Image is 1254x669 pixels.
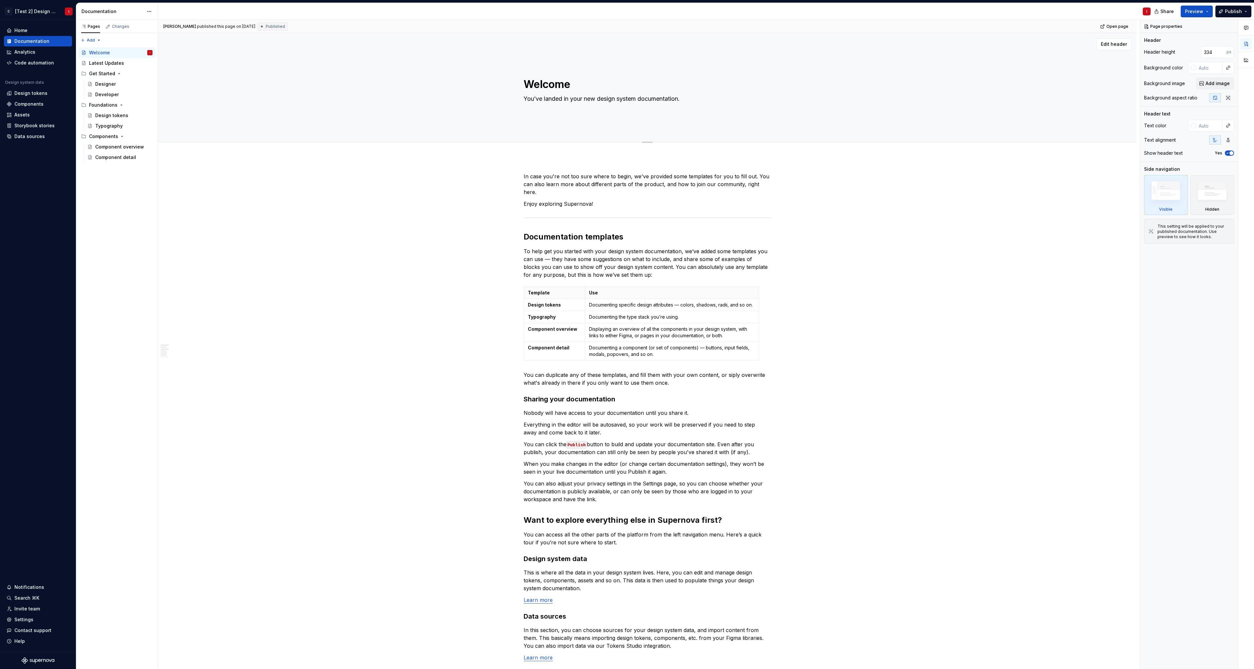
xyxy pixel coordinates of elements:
[95,81,116,87] div: Designer
[1160,8,1174,15] span: Share
[524,371,771,387] p: You can duplicate any of these templates, and fill them with your own content, or siply overwrite...
[524,597,553,603] a: Learn more
[524,554,771,563] h3: Design system data
[4,582,72,592] button: Notifications
[1144,137,1176,143] div: Text alignment
[1144,49,1175,55] div: Header height
[163,24,196,29] span: [PERSON_NAME]
[4,604,72,614] a: Invite team
[1,4,75,18] button: C[Test 2] Design SystemI
[1225,8,1242,15] span: Publish
[1201,46,1227,58] input: Auto
[85,89,155,100] a: Developer
[4,58,72,68] a: Code automation
[89,49,110,56] div: Welcome
[4,25,72,36] a: Home
[5,8,12,15] div: C
[4,99,72,109] a: Components
[524,654,553,661] a: Learn more
[79,68,155,79] div: Get Started
[1144,37,1161,44] div: Header
[79,36,103,45] button: Add
[522,77,770,92] textarea: Welcome
[528,290,581,296] p: Template
[95,112,128,119] div: Design tokens
[4,110,72,120] a: Assets
[1144,80,1185,87] div: Background image
[1196,62,1223,74] input: Auto
[1098,22,1131,31] a: Open page
[1097,38,1131,50] button: Edit header
[95,144,144,150] div: Component overview
[14,101,44,107] div: Components
[524,460,771,476] p: When you make changes in the editor (or change certain documentation settings), they won’t be see...
[95,123,123,129] div: Typography
[524,569,771,592] p: This is where all the data in your design system lives. Here, you can edit and manage design toke...
[1106,24,1128,29] span: Open page
[14,60,54,66] div: Code automation
[85,142,155,152] a: Component overview
[528,345,569,350] strong: Component detail
[79,100,155,110] div: Foundations
[524,409,771,417] p: Nobody will have access to your documentation until you share it.
[14,27,27,34] div: Home
[1144,122,1166,129] div: Text color
[589,326,755,339] p: Displaying an overview of all the components in your design system, with links to either Figma, o...
[89,102,117,108] div: Foundations
[566,441,587,449] code: Publish
[95,154,136,161] div: Component detail
[5,80,44,85] div: Design system data
[4,625,72,636] button: Contact support
[1181,6,1213,17] button: Preview
[1185,8,1203,15] span: Preview
[1215,6,1251,17] button: Publish
[14,122,55,129] div: Storybook stories
[4,88,72,98] a: Design tokens
[1196,78,1234,89] button: Add image
[528,302,561,308] strong: Design tokens
[1215,150,1222,156] label: Yes
[1146,9,1147,14] div: I
[89,70,115,77] div: Get Started
[528,326,577,332] strong: Component overview
[14,595,39,601] div: Search ⌘K
[1144,64,1183,71] div: Background color
[79,131,155,142] div: Components
[589,344,755,358] p: Documenting a component (or set of components) — buttons, input fields, modals, popovers, and so on.
[14,112,30,118] div: Assets
[524,531,771,546] p: You can access all the other parts of the platform from the left navigation menu. Here’s a quick ...
[14,49,35,55] div: Analytics
[81,8,143,15] div: Documentation
[1144,111,1171,117] div: Header text
[4,47,72,57] a: Analytics
[14,38,49,44] div: Documentation
[266,24,285,29] span: Published
[589,314,755,320] p: Documenting the type stack you’re using.
[1196,120,1223,132] input: Auto
[522,94,770,104] textarea: You’ve landed in your new design system documentation.
[79,58,155,68] a: Latest Updates
[524,480,771,503] p: You can also adjust your privacy settings in the Settings page, so you can choose whether your do...
[1159,207,1173,212] div: Visible
[589,302,755,308] p: Documenting specific design attributes — colors, shadows, radii, and so on.
[4,131,72,142] a: Data sources
[524,626,771,650] p: In this section, you can choose sources for your design system data, and import content from them...
[14,90,47,97] div: Design tokens
[524,232,771,242] h2: Documentation templates
[81,24,100,29] div: Pages
[528,314,556,320] strong: Typography
[68,9,69,14] div: I
[197,24,255,29] div: published this page on [DATE]
[589,290,755,296] p: Use
[14,616,33,623] div: Settings
[4,614,72,625] a: Settings
[14,584,44,590] div: Notifications
[79,47,155,163] div: Page tree
[79,47,155,58] a: WelcomeI
[524,612,771,621] h3: Data sources
[1144,150,1183,156] div: Show header text
[4,120,72,131] a: Storybook stories
[89,133,118,140] div: Components
[22,657,54,664] svg: Supernova Logo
